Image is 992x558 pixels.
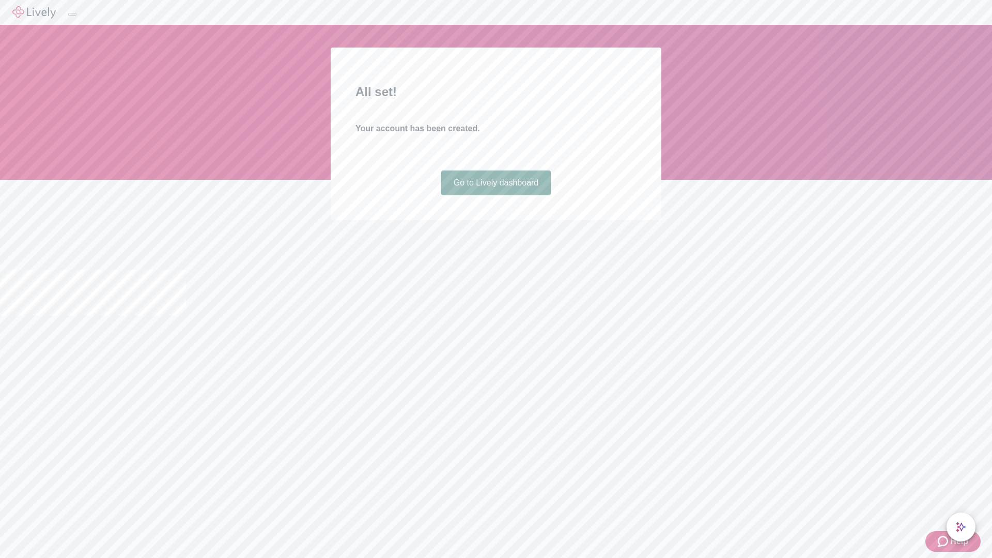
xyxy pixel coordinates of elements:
[938,535,950,548] svg: Zendesk support icon
[355,122,637,135] h4: Your account has been created.
[925,531,981,552] button: Zendesk support iconHelp
[68,13,76,16] button: Log out
[355,83,637,101] h2: All set!
[950,535,968,548] span: Help
[441,171,551,195] a: Go to Lively dashboard
[947,513,975,541] button: chat
[956,522,966,532] svg: Lively AI Assistant
[12,6,56,19] img: Lively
